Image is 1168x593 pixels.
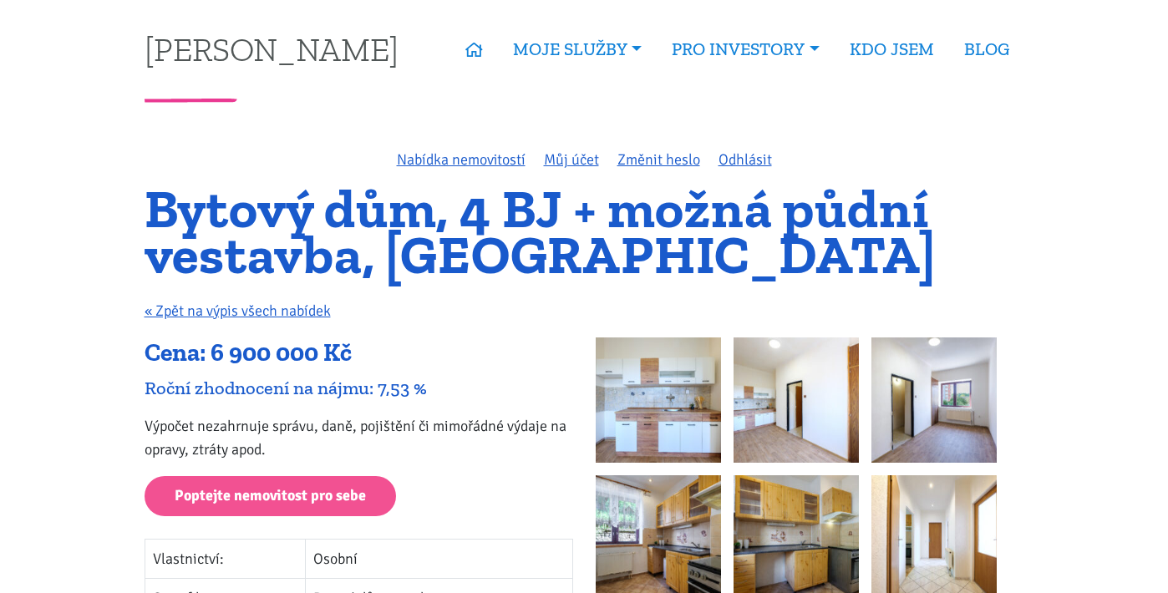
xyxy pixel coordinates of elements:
[145,186,1024,277] h1: Bytový dům, 4 BJ + možná půdní vestavba, [GEOGRAPHIC_DATA]
[305,540,572,579] td: Osobní
[145,540,305,579] td: Vlastnictví:
[145,377,573,399] div: Roční zhodnocení na nájmu: 7,53 %
[544,150,599,169] a: Můj účet
[397,150,526,169] a: Nabídka nemovitostí
[617,150,700,169] a: Změnit heslo
[657,30,834,68] a: PRO INVESTORY
[949,30,1024,68] a: BLOG
[498,30,657,68] a: MOJE SLUŽBY
[145,33,399,65] a: [PERSON_NAME]
[145,414,573,461] p: Výpočet nezahrnuje správu, daně, pojištění či mimořádné výdaje na opravy, ztráty apod.
[145,302,331,320] a: « Zpět na výpis všech nabídek
[835,30,949,68] a: KDO JSEM
[145,337,573,369] div: Cena: 6 900 000 Kč
[719,150,772,169] a: Odhlásit
[145,476,396,517] a: Poptejte nemovitost pro sebe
